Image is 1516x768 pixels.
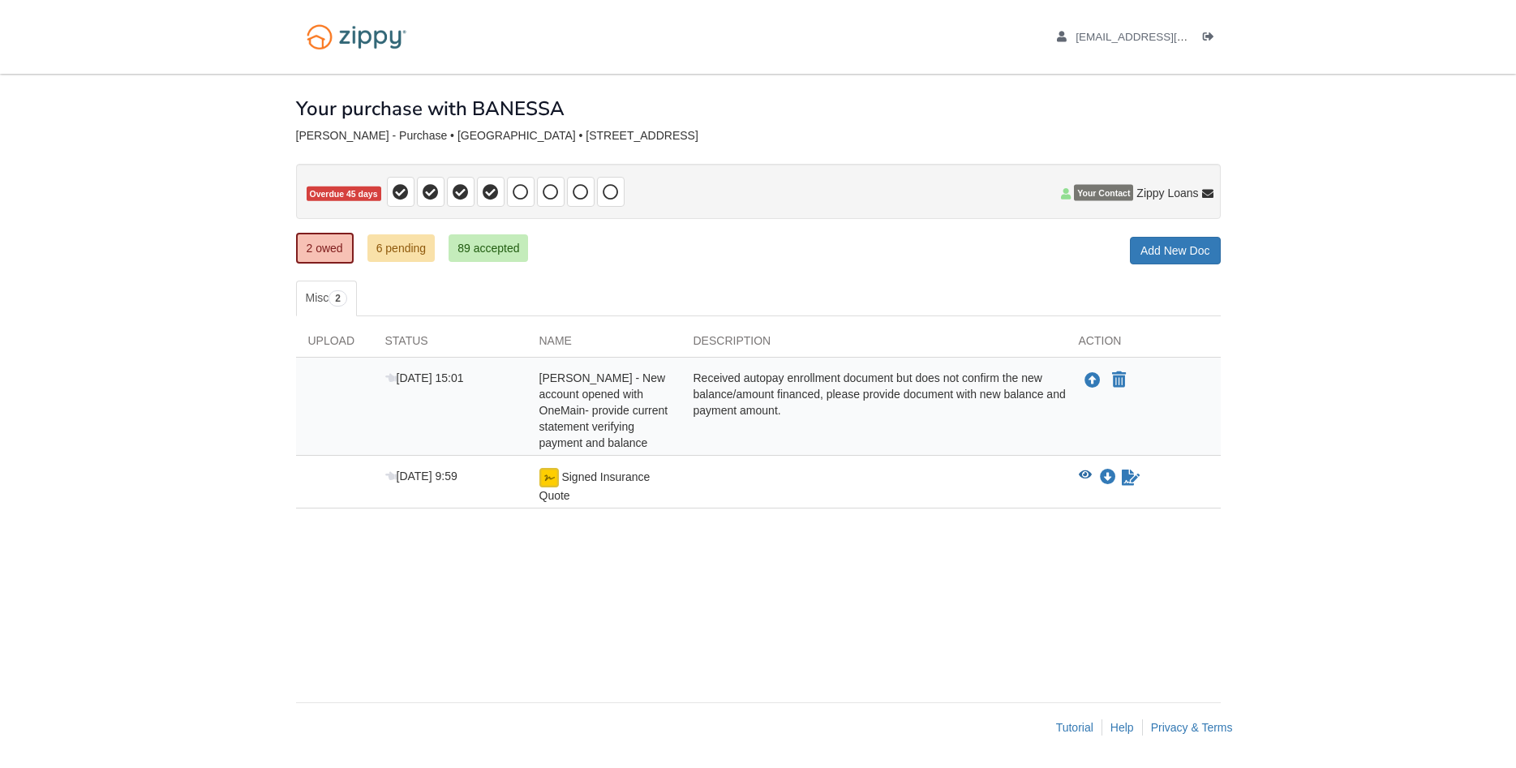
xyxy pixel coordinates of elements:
a: Misc [296,281,357,316]
a: edit profile [1057,31,1262,47]
img: Logo [296,16,417,58]
span: [PERSON_NAME] - New account opened with OneMain- provide current statement verifying payment and ... [539,371,668,449]
a: Help [1110,721,1134,734]
div: Status [373,333,527,357]
span: demonssenior16@gmail.com [1076,31,1261,43]
h1: Your purchase with BANESSA [296,98,565,119]
a: 2 owed [296,233,354,264]
a: Log out [1203,31,1221,47]
div: [PERSON_NAME] - Purchase • [GEOGRAPHIC_DATA] • [STREET_ADDRESS] [296,129,1221,143]
span: Overdue 45 days [307,187,381,202]
span: Zippy Loans [1136,185,1198,201]
div: Action [1067,333,1221,357]
span: [DATE] 9:59 [385,470,457,483]
img: Ready for you to esign [539,468,559,487]
a: Tutorial [1056,721,1093,734]
button: View Signed Insurance Quote [1079,470,1092,486]
a: Privacy & Terms [1151,721,1233,734]
a: Download Signed Insurance Quote [1100,471,1116,484]
span: 2 [329,290,347,307]
div: Description [681,333,1067,357]
a: Sign Form [1120,468,1141,487]
span: [DATE] 15:01 [385,371,464,384]
a: 6 pending [367,234,436,262]
div: Received autopay enrollment document but does not confirm the new balance/amount financed, please... [681,370,1067,451]
div: Name [527,333,681,357]
div: Upload [296,333,373,357]
span: Your Contact [1074,185,1133,201]
button: Upload RITA DOMINQUEZ - New account opened with OneMain- provide current statement verifying paym... [1083,370,1102,391]
button: Declare RITA DOMINQUEZ - New account opened with OneMain- provide current statement verifying pay... [1110,371,1127,390]
span: Signed Insurance Quote [539,470,651,502]
a: Add New Doc [1130,237,1221,264]
a: 89 accepted [449,234,528,262]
